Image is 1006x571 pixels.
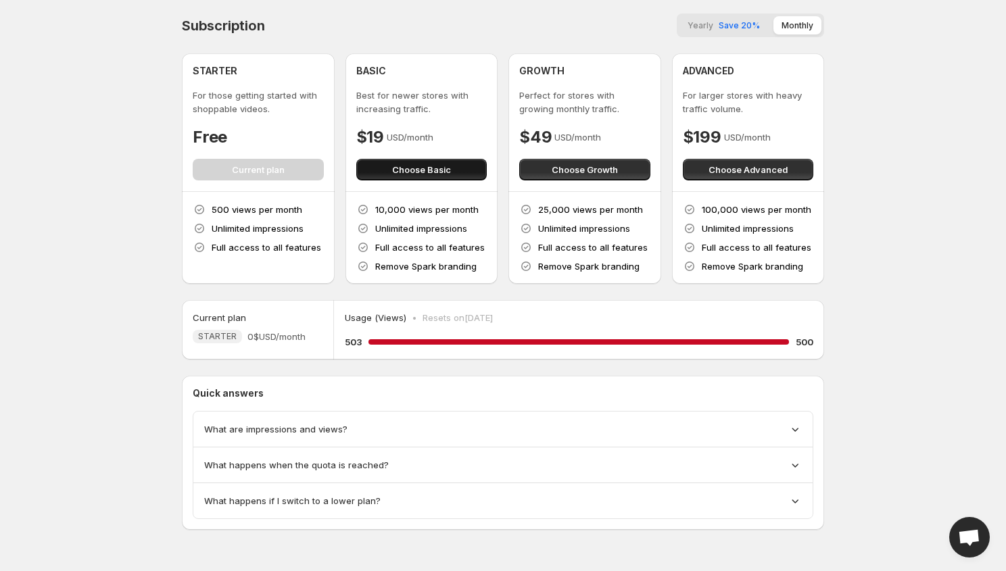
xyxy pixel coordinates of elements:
h5: 503 [345,335,362,349]
p: Full access to all features [375,241,485,254]
p: Unlimited impressions [702,222,794,235]
h4: $199 [683,126,721,148]
button: Choose Advanced [683,159,814,180]
span: What happens when the quota is reached? [204,458,389,472]
p: Remove Spark branding [702,259,803,273]
p: 25,000 views per month [538,203,643,216]
span: Save 20% [719,20,760,30]
p: USD/month [724,130,771,144]
button: Choose Growth [519,159,650,180]
p: 100,000 views per month [702,203,811,216]
h4: $49 [519,126,552,148]
p: Best for newer stores with increasing traffic. [356,89,487,116]
h4: Subscription [182,18,265,34]
p: Full access to all features [212,241,321,254]
p: USD/month [387,130,433,144]
p: 500 views per month [212,203,302,216]
button: Monthly [773,16,821,34]
h5: 500 [796,335,813,349]
span: Yearly [688,20,713,30]
p: • [412,311,417,324]
p: Unlimited impressions [538,222,630,235]
h4: BASIC [356,64,386,78]
p: 10,000 views per month [375,203,479,216]
span: 0$ USD/month [247,330,306,343]
h5: Current plan [193,311,246,324]
p: Unlimited impressions [212,222,304,235]
h4: STARTER [193,64,237,78]
span: Choose Basic [392,163,451,176]
button: YearlySave 20% [679,16,768,34]
p: Quick answers [193,387,813,400]
h4: GROWTH [519,64,565,78]
button: Choose Basic [356,159,487,180]
p: For those getting started with shoppable videos. [193,89,324,116]
h4: ADVANCED [683,64,734,78]
p: For larger stores with heavy traffic volume. [683,89,814,116]
span: What happens if I switch to a lower plan? [204,494,381,507]
a: Open chat [949,517,990,557]
p: Perfect for stores with growing monthly traffic. [519,89,650,116]
p: Remove Spark branding [538,259,640,273]
p: USD/month [554,130,601,144]
span: What are impressions and views? [204,422,348,436]
h4: $19 [356,126,384,148]
span: STARTER [198,331,237,342]
p: Full access to all features [702,241,811,254]
p: Resets on [DATE] [423,311,493,324]
h4: Free [193,126,227,148]
p: Unlimited impressions [375,222,467,235]
p: Usage (Views) [345,311,406,324]
span: Choose Advanced [709,163,788,176]
p: Remove Spark branding [375,259,477,273]
p: Full access to all features [538,241,648,254]
span: Choose Growth [552,163,618,176]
